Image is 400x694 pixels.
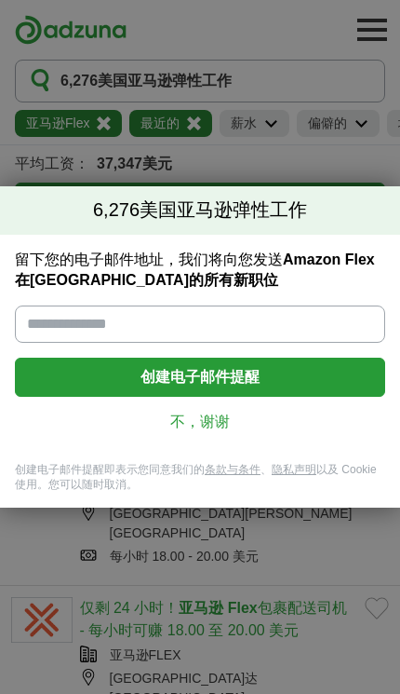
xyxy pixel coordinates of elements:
font: 、 [260,463,272,476]
font: 不，谢谢 [170,414,230,429]
a: 条款与条件 [205,463,260,476]
font: Amazon Flex 在[GEOGRAPHIC_DATA]的所有新职位 [15,252,375,288]
font: 以及 Cookie 使用。您可以随时取消。 [15,463,377,492]
a: 隐私声明 [272,463,316,476]
font: 创建电子邮件提醒 [140,369,260,385]
button: 创建电子邮件提醒 [15,358,385,397]
font: 留下您的电子邮件地址，我们将向您发送 [15,252,283,267]
font: 美国亚马逊弹性工作 [140,199,307,220]
font: 6,276 [93,199,140,220]
font: 创建电子邮件提醒即表示您同意我们的 [15,463,205,476]
a: 不，谢谢 [30,412,370,432]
